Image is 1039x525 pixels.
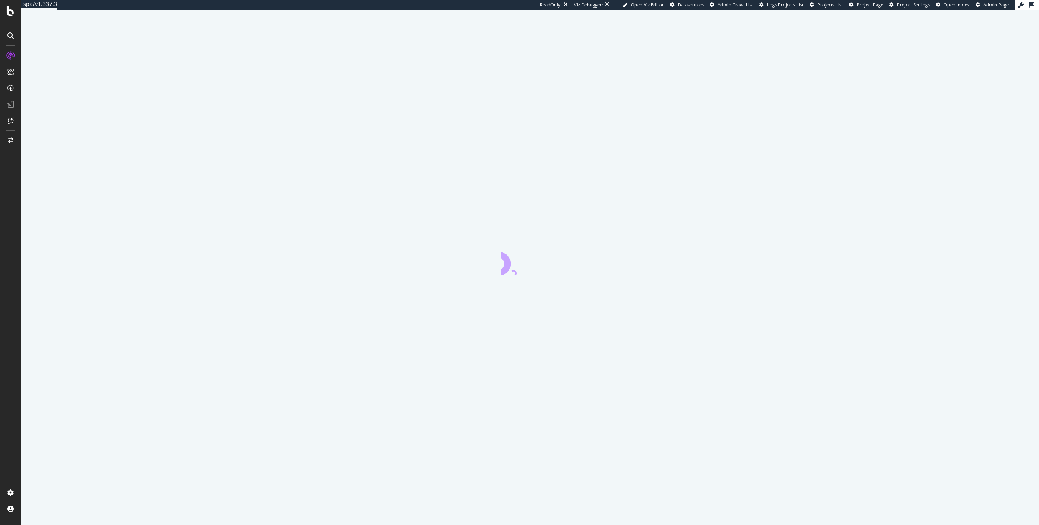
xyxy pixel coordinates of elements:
[944,2,970,8] span: Open in dev
[718,2,753,8] span: Admin Crawl List
[857,2,883,8] span: Project Page
[501,246,559,275] div: animation
[936,2,970,8] a: Open in dev
[631,2,664,8] span: Open Viz Editor
[678,2,704,8] span: Datasources
[849,2,883,8] a: Project Page
[817,2,843,8] span: Projects List
[897,2,930,8] span: Project Settings
[810,2,843,8] a: Projects List
[540,2,562,8] div: ReadOnly:
[574,2,603,8] div: Viz Debugger:
[670,2,704,8] a: Datasources
[759,2,804,8] a: Logs Projects List
[889,2,930,8] a: Project Settings
[976,2,1009,8] a: Admin Page
[767,2,804,8] span: Logs Projects List
[623,2,664,8] a: Open Viz Editor
[983,2,1009,8] span: Admin Page
[710,2,753,8] a: Admin Crawl List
